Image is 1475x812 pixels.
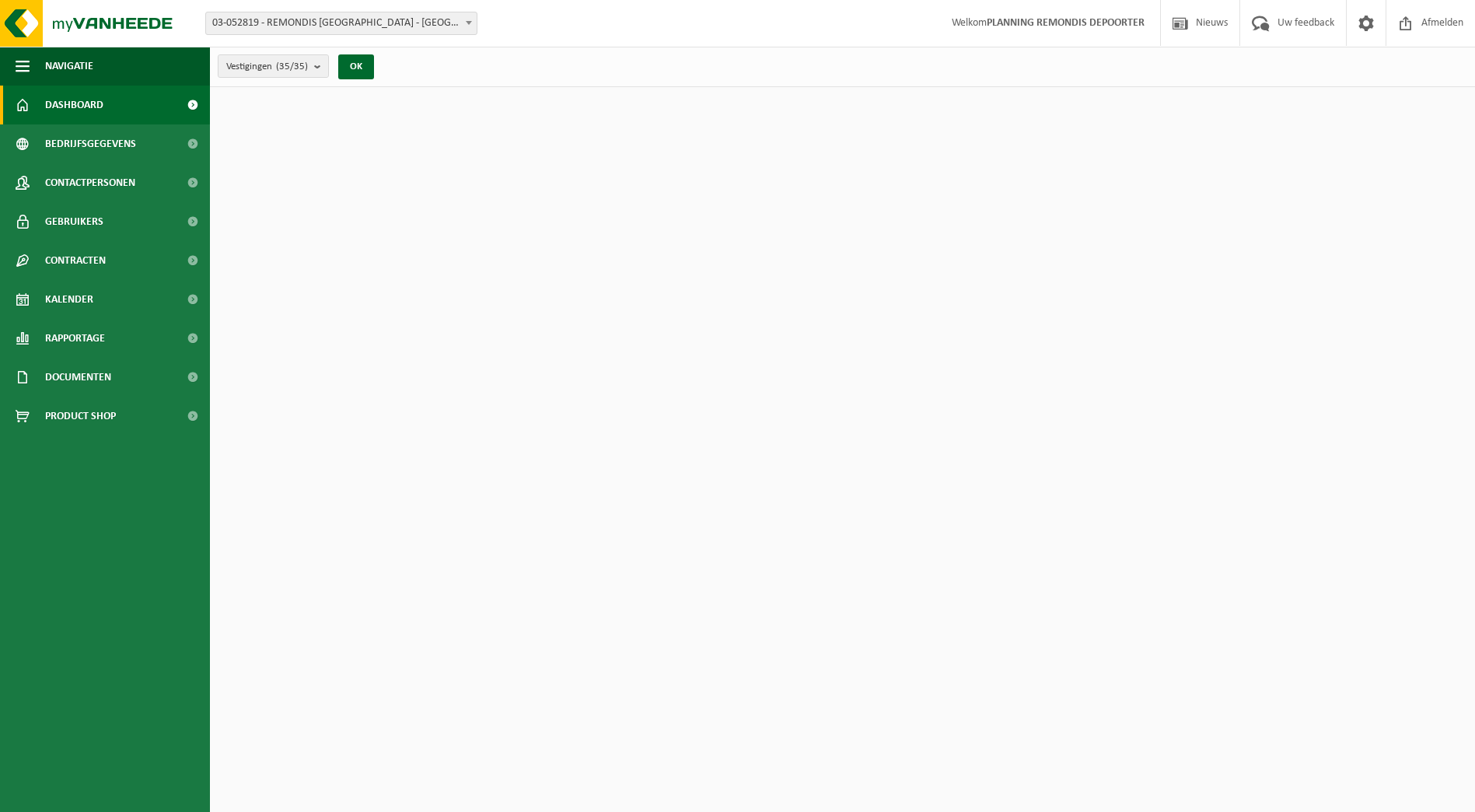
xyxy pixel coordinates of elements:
strong: PLANNING REMONDIS DEPOORTER [987,17,1145,29]
span: Gebruikers [45,202,103,241]
span: Documenten [45,358,111,397]
span: Product Shop [45,397,116,436]
span: Bedrijfsgegevens [45,124,136,163]
span: Rapportage [45,319,105,358]
span: Contactpersonen [45,163,135,202]
span: Dashboard [45,86,103,124]
span: Contracten [45,241,106,280]
span: 03-052819 - REMONDIS WEST-VLAANDEREN - OOSTENDE [205,12,477,35]
span: 03-052819 - REMONDIS WEST-VLAANDEREN - OOSTENDE [206,12,477,34]
button: OK [338,54,374,79]
count: (35/35) [276,61,308,72]
button: Vestigingen(35/35) [218,54,329,78]
span: Vestigingen [226,55,308,79]
span: Kalender [45,280,93,319]
span: Navigatie [45,47,93,86]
